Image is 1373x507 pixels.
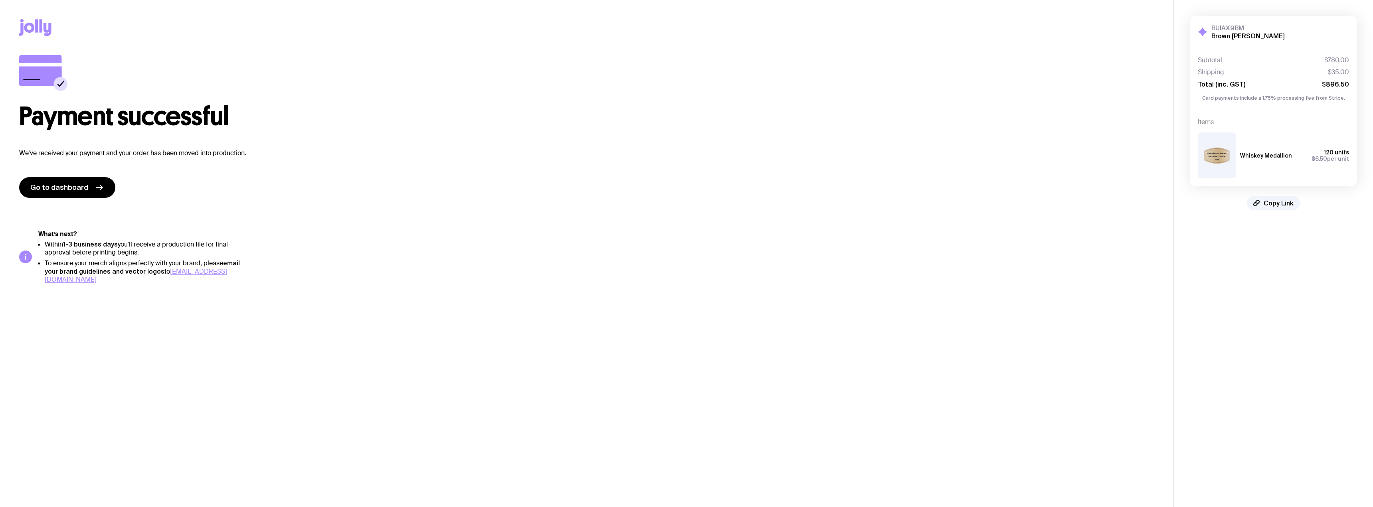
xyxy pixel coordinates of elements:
span: per unit [1312,156,1349,162]
h5: What’s next? [38,230,249,238]
li: Within you'll receive a production file for final approval before printing begins. [45,240,249,256]
h4: Items [1198,118,1349,126]
p: Card payments include a 1.75% processing fee from Stripe. [1198,95,1349,102]
h3: Whiskey Medallion [1240,152,1292,159]
span: 120 units [1324,149,1349,156]
span: Total (inc. GST) [1198,80,1245,88]
a: [EMAIL_ADDRESS][DOMAIN_NAME] [45,267,227,284]
h2: Brown [PERSON_NAME] [1211,32,1285,40]
a: Go to dashboard [19,177,115,198]
span: Subtotal [1198,56,1222,64]
strong: email your brand guidelines and vector logos [45,259,240,275]
span: $780.00 [1324,56,1349,64]
span: $896.50 [1322,80,1349,88]
h1: Payment successful [19,104,1154,129]
h3: BUIAX9BM [1211,24,1285,32]
button: Copy Link [1247,196,1300,210]
span: Go to dashboard [30,183,88,192]
span: $6.50 [1312,156,1327,162]
span: $35.00 [1328,68,1349,76]
li: To ensure your merch aligns perfectly with your brand, please to [45,259,249,284]
p: We’ve received your payment and your order has been moved into production. [19,148,1154,158]
span: Shipping [1198,68,1224,76]
strong: 1-3 business days [63,241,118,248]
span: Copy Link [1264,199,1294,207]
